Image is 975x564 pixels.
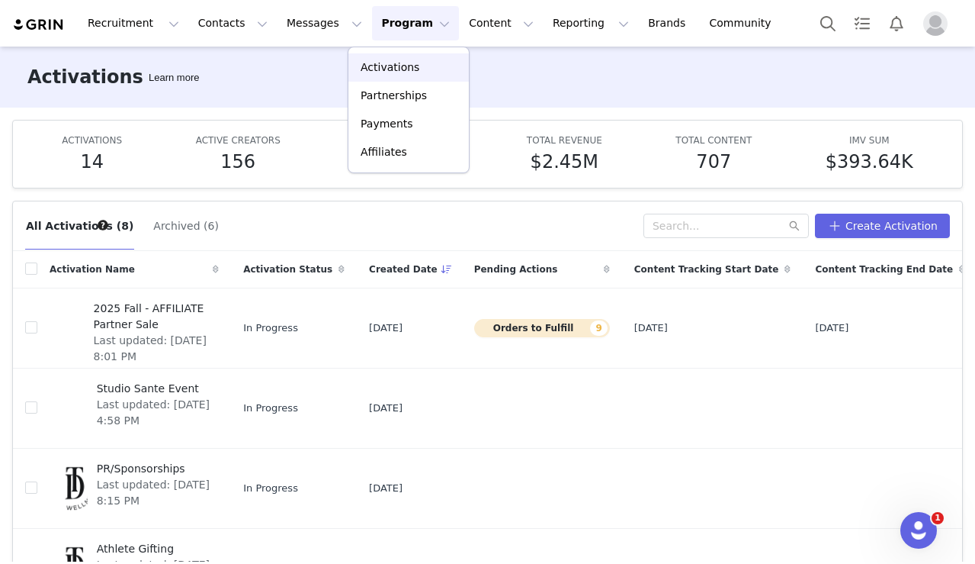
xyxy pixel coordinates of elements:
button: Program [372,6,459,40]
button: Orders to Fulfill9 [474,319,610,337]
input: Search... [643,214,809,238]
a: Studio Sante EventLast updated: [DATE] 4:58 PM [50,378,219,439]
span: IMV SUM [849,135,890,146]
p: Partnerships [361,88,427,104]
p: Affiliates [361,144,407,160]
button: Create Activation [815,214,950,238]
span: Studio Sante Event [97,381,210,397]
a: 2025 Fall - AFFILIATE Partner SaleLast updated: [DATE] 8:01 PM [50,298,219,359]
h5: $2.45M [531,148,598,176]
span: 1 [932,512,944,524]
h5: $393.64K [826,148,913,176]
div: Tooltip anchor [146,70,202,85]
span: [DATE] [634,321,668,336]
span: Activation Status [243,263,332,276]
h5: 707 [696,148,731,176]
span: Athlete Gifting [97,541,210,557]
button: Notifications [880,6,913,40]
h5: 156 [220,148,255,176]
span: Last updated: [DATE] 4:58 PM [97,397,210,429]
span: 2025 Fall - AFFILIATE Partner Sale [94,301,210,333]
span: Pending Actions [474,263,558,276]
img: grin logo [12,18,66,32]
span: [DATE] [369,321,403,336]
span: Content Tracking End Date [815,263,953,276]
span: [DATE] [369,481,403,496]
span: TOTAL CONTENT [675,135,752,146]
span: ACTIVATIONS [62,135,122,146]
button: Content [460,6,543,40]
h3: Activations [27,63,143,91]
span: Created Date [369,263,438,276]
button: Reporting [544,6,638,40]
span: PR/Sponsorships [97,461,210,477]
span: In Progress [243,481,298,496]
p: Payments [361,116,413,132]
span: [DATE] [369,401,403,416]
span: Last updated: [DATE] 8:15 PM [97,477,210,509]
div: Tooltip anchor [96,218,110,232]
span: Last updated: [DATE] 8:01 PM [94,333,210,365]
p: Activations [361,60,419,76]
button: Search [811,6,845,40]
a: Tasks [845,6,879,40]
span: ACTIVE CREATORS [196,135,281,146]
span: Content Tracking Start Date [634,263,779,276]
span: Activation Name [50,263,135,276]
img: placeholder-profile.jpg [923,11,948,36]
button: Profile [914,11,963,36]
a: Community [701,6,787,40]
button: All Activations (8) [25,214,134,238]
button: Contacts [189,6,277,40]
a: PR/SponsorshipsLast updated: [DATE] 8:15 PM [50,458,219,519]
a: Brands [639,6,699,40]
span: In Progress [243,321,298,336]
button: Recruitment [79,6,188,40]
i: icon: search [789,221,800,231]
span: In Progress [243,401,298,416]
span: TOTAL REVENUE [527,135,602,146]
iframe: Intercom live chat [900,512,937,549]
h5: 14 [80,148,104,176]
span: [DATE] [815,321,848,336]
button: Archived (6) [152,214,220,238]
button: Messages [277,6,371,40]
